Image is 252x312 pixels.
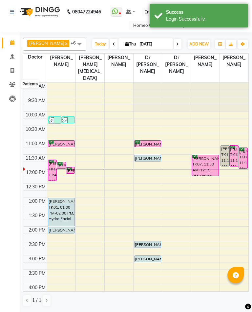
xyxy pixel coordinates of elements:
div: 11:00 AM [24,140,47,147]
div: [PERSON_NAME] MORE, TK02, 02:00 PM-02:15 PM, In Person - Follow Up [48,227,75,233]
div: 4:00 PM [27,284,47,291]
span: [PERSON_NAME] [191,54,220,69]
div: [PERSON_NAME], TK05, 02:30 PM-02:45 PM, In Person - Follow Up [135,241,161,248]
b: 08047224946 [72,3,101,21]
div: [PERSON_NAME], TK09, 10:10 AM-10:25 AM, Medicine [62,117,74,123]
input: 2025-09-04 [137,39,170,49]
span: Dr [PERSON_NAME] [162,54,191,76]
span: [PERSON_NAME] [105,54,133,69]
button: ADD NEW [188,40,210,49]
div: [PERSON_NAME], TK15, 11:45 AM-12:00 PM, In Person - Follow Up [57,162,66,168]
div: [PERSON_NAME], TK16, 11:00 AM-11:15 AM, In Person - Follow Up [48,141,75,147]
div: [PERSON_NAME], TK04, 03:00 PM-03:15 PM, Medicine [135,256,161,262]
div: 9:30 AM [27,97,47,104]
div: [PERSON_NAME], TK13, 11:10 AM-11:55 AM, In Person - Consultation [230,146,238,166]
div: 12:00 PM [25,169,47,176]
div: 3:00 PM [27,255,47,262]
div: [PERSON_NAME], TK03, 11:30 AM-11:45 AM, In Person - Follow Up [135,155,161,161]
span: +6 [71,40,81,45]
div: 12:30 PM [25,183,47,190]
div: Success [166,9,243,16]
a: x [64,41,67,46]
div: Patients [21,80,39,88]
div: [PERSON_NAME], TK07, 11:30 AM-12:15 PM, Online - Consultation [192,155,219,176]
span: [PERSON_NAME] [47,54,76,69]
span: Dr [PERSON_NAME] [134,54,162,76]
div: [PERSON_NAME], TK10, 10:10 AM-10:26 AM, Medicine,Courier Charges in City [48,117,61,123]
div: 10:30 AM [24,126,47,133]
div: 1:30 PM [27,212,47,219]
img: logo [17,3,62,21]
span: ADD NEW [189,42,209,46]
div: [PERSON_NAME], TK12, 11:10 AM-11:55 AM, In Person - Consultation [221,146,229,166]
div: 11:30 AM [24,155,47,162]
div: Login Successfully. [166,16,243,23]
div: Doctor [23,54,47,61]
div: 2:00 PM [27,227,47,234]
span: [PERSON_NAME][MEDICAL_DATA] [76,54,104,82]
div: [PERSON_NAME], TK17, 11:55 AM-12:10 PM, In Person - Follow Up [66,167,75,173]
div: [PERSON_NAME], TK14, 11:40 AM-12:25 PM, In Person - Consultation [48,160,57,181]
div: 3:30 PM [27,270,47,277]
div: 10:00 AM [24,112,47,118]
div: [PERSON_NAME], TK08, 11:15 AM-12:00 PM, Online - Consultation [239,148,247,168]
div: 2:30 PM [27,241,47,248]
div: [PERSON_NAME], TK01, 01:00 PM-02:00 PM, Hydra Facial [48,198,75,226]
span: 1 / 1 [32,297,41,304]
span: Thu [124,42,137,46]
span: [PERSON_NAME] [29,41,64,46]
span: Today [92,39,109,49]
div: 1:00 PM [27,198,47,205]
span: [PERSON_NAME] [220,54,248,69]
div: [PERSON_NAME], TK11, 11:00 AM-11:15 AM, In Person - Follow Up [135,141,161,147]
